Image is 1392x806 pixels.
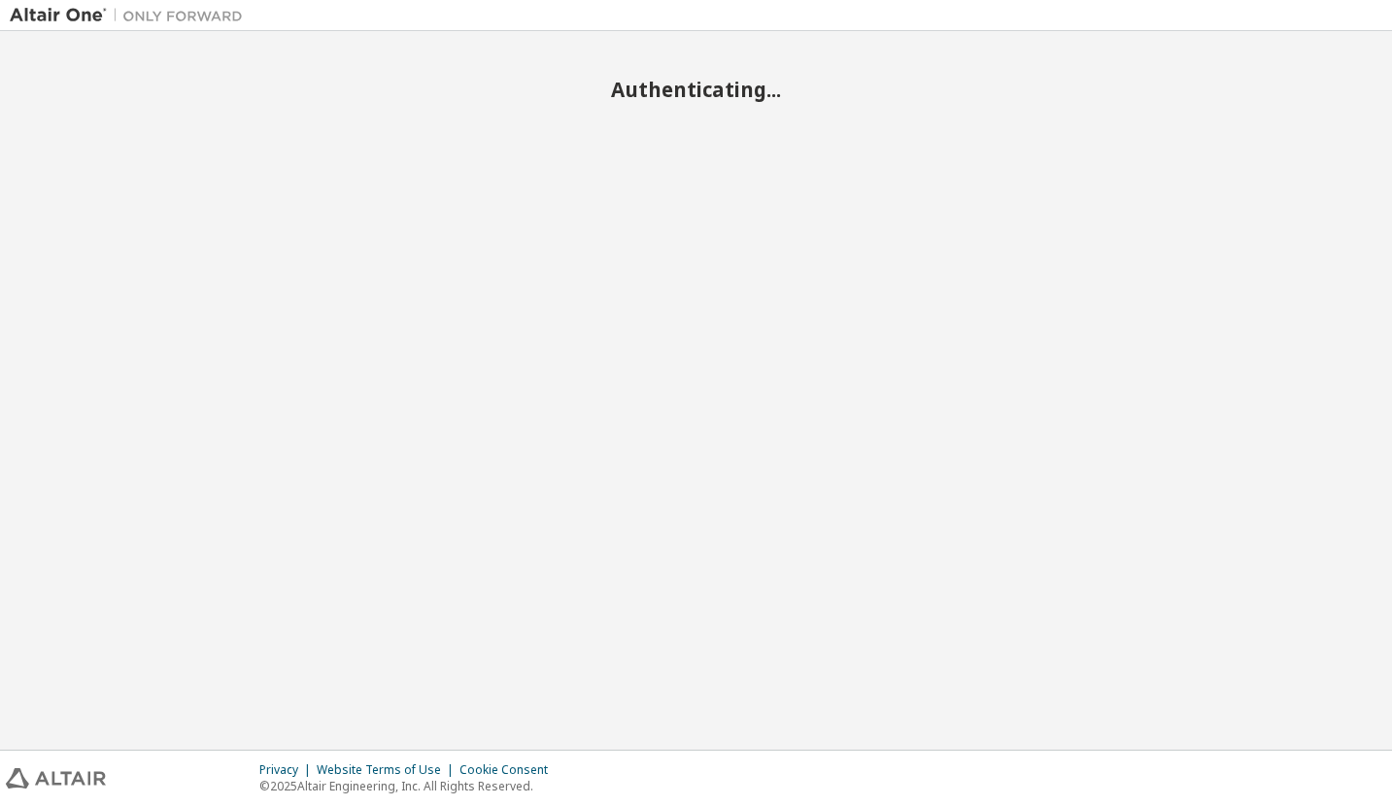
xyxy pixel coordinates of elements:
[10,6,253,25] img: Altair One
[459,762,560,778] div: Cookie Consent
[317,762,459,778] div: Website Terms of Use
[259,778,560,794] p: © 2025 Altair Engineering, Inc. All Rights Reserved.
[6,768,106,789] img: altair_logo.svg
[259,762,317,778] div: Privacy
[10,77,1382,102] h2: Authenticating...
